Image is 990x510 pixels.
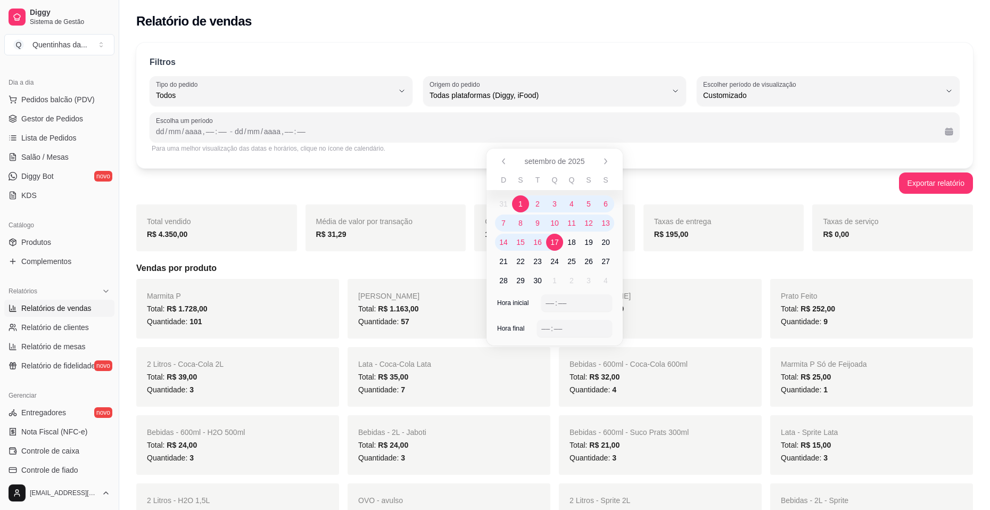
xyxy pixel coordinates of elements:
span: Total: [570,305,624,313]
span: Total: [781,373,831,381]
strong: R$ 195,00 [654,230,689,238]
span: 25 [567,256,576,267]
div: Catálogo [4,217,114,234]
span: segunda-feira, 29 de setembro de 2025 [512,272,529,289]
span: 15 [516,237,525,248]
span: Bebidas - 600ml - H2O 500ml [147,428,245,437]
div: , [280,126,285,137]
span: S [586,175,591,185]
span: Salão / Mesas [21,152,69,162]
span: Controle de caixa [21,446,79,456]
div: setembro de 2025 [486,149,623,346]
span: R$ 24,00 [378,441,408,449]
span: 2 [535,199,540,209]
span: domingo, 7 de setembro de 2025 selecionado [495,215,512,232]
span: R$ 1.728,00 [167,305,207,313]
span: quinta-feira, 4 de setembro de 2025 selecionado [563,195,580,212]
span: R$ 252,00 [801,305,835,313]
span: Total: [358,373,408,381]
span: Controle de fiado [21,465,78,475]
span: Q [569,175,575,185]
span: sexta-feira, 5 de setembro de 2025 selecionado [580,195,597,212]
span: Quantidade: [358,385,405,394]
span: Bebidas - 2L - Jaboti [358,428,426,437]
span: 30 [533,275,542,286]
span: 12 [584,218,593,228]
span: 8 [518,218,523,228]
h2: Relatório de vendas [136,13,252,30]
span: 19 [584,237,593,248]
div: Para uma melhor visualização das datas e horários, clique no ícone de calendário. [152,144,958,153]
span: Q [552,175,558,185]
strong: 139 [485,230,497,238]
div: minuto, Data final, [296,126,307,137]
span: terça-feira, 2 de setembro de 2025 selecionado [529,195,546,212]
span: quarta-feira, 24 de setembro de 2025 [546,253,563,270]
span: 3 [587,275,591,286]
div: Data final [235,125,936,138]
span: 5 [587,199,591,209]
div: mês, Data inicial, [167,126,181,137]
span: sábado, 4 de outubro de 2025 [597,272,614,289]
span: Quantidade: [358,454,405,462]
span: sexta-feira, 3 de outubro de 2025 [580,272,597,289]
span: R$ 21,00 [589,441,620,449]
span: sábado, 6 de setembro de 2025 selecionado [597,195,614,212]
span: sábado, 20 de setembro de 2025 [597,234,614,251]
span: segunda-feira, 1 de setembro de 2025 selecionado [512,195,529,212]
div: : [293,126,297,137]
span: Quantidade: [147,385,194,394]
span: Relatório de mesas [21,341,86,352]
span: Todas plataformas (Diggy, iFood) [430,90,667,101]
span: 1 [518,199,523,209]
span: Escolha um período [156,117,953,125]
span: [EMAIL_ADDRESS][DOMAIN_NAME] [30,489,97,497]
div: minuto, [553,323,564,334]
span: - [230,125,233,138]
span: Hora inicial [497,299,529,307]
div: Dia a dia [4,74,114,91]
span: 22 [516,256,525,267]
span: Total: [781,441,831,449]
span: R$ 24,00 [167,441,197,449]
span: Quantidade: [147,317,202,326]
span: 23 [533,256,542,267]
span: terça-feira, 9 de setembro de 2025 selecionado [529,215,546,232]
span: 7 [401,385,405,394]
span: 4 [612,385,616,394]
span: 3 [401,454,405,462]
span: terça-feira, 23 de setembro de 2025 [529,253,546,270]
span: 29 [516,275,525,286]
div: / [243,126,247,137]
span: Bebidas - 2L - Sprite [781,496,848,505]
button: Anterior [495,153,512,170]
span: Q [13,39,24,50]
span: 101 [189,317,202,326]
span: domingo, 14 de setembro de 2025 selecionado [495,234,512,251]
span: 14 [499,237,508,248]
p: Filtros [150,56,176,69]
span: quarta-feira, 10 de setembro de 2025 selecionado [546,215,563,232]
span: R$ 1.163,00 [378,305,418,313]
div: mês, Data final, [246,126,261,137]
span: 13 [601,218,610,228]
span: Total: [147,305,208,313]
strong: R$ 4.350,00 [147,230,187,238]
span: R$ 25,00 [801,373,831,381]
span: Sistema de Gestão [30,18,110,26]
span: Diggy [30,8,110,18]
div: ano, Data inicial, [184,126,203,137]
span: KDS [21,190,37,201]
span: Lata - Sprite Lata [781,428,838,437]
span: quinta-feira, 18 de setembro de 2025 [563,234,580,251]
div: ano, Data final, [263,126,282,137]
span: 26 [584,256,593,267]
span: Total vendido [147,217,191,226]
span: 2 Litros - H2O 1,5L [147,496,210,505]
div: hora, Data final, [284,126,294,137]
div: : [550,323,554,334]
span: 17 [550,237,559,248]
h5: Vendas por produto [136,262,973,275]
span: 9 [535,218,540,228]
div: Gerenciar [4,387,114,404]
